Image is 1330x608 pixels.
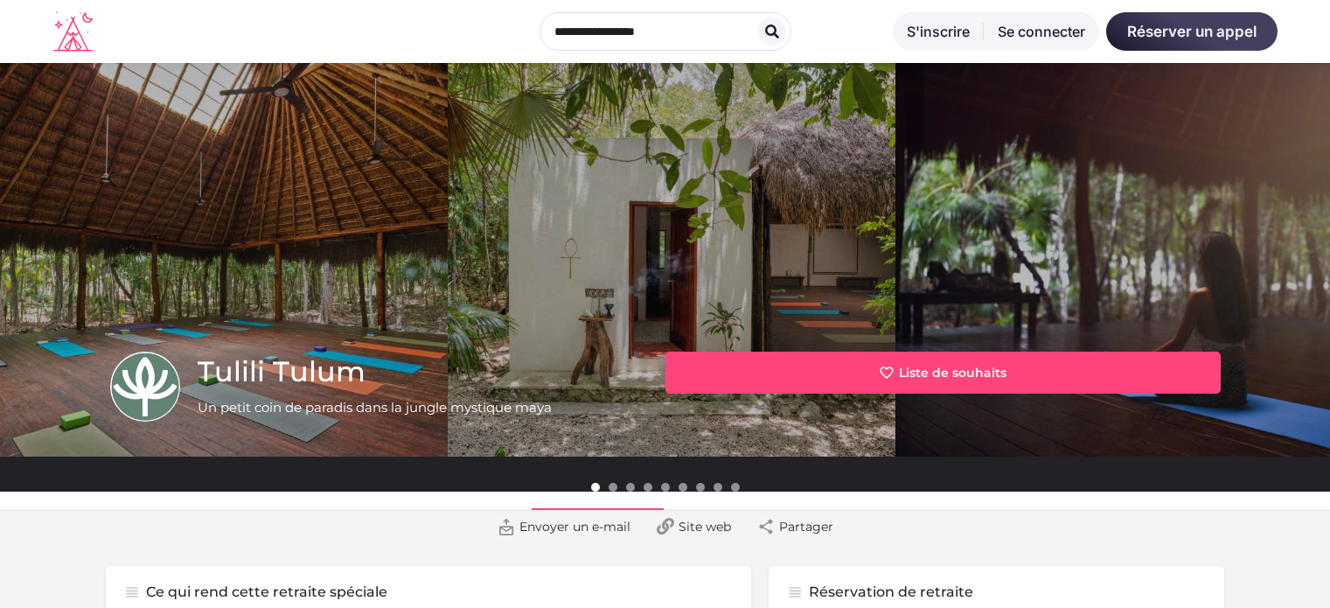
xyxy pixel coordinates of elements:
a: S'inscrire [893,12,984,51]
a: Liste de souhaits [665,352,1221,394]
font: S'inscrire [907,23,970,40]
a: Logo de la liste [110,352,180,422]
a: Réserver un appel [1106,12,1278,51]
font: Se connecter [998,23,1085,40]
font: Site web [679,519,731,535]
a: Image de la galerie d'en-tête [448,63,895,457]
a: Envoyer un e-mail [484,509,644,544]
a: Site web [644,509,744,544]
font: Réservation de retraite [809,584,973,600]
font: Ce qui rend cette retraite spéciale [146,584,387,600]
a: Partager [744,509,846,544]
font: Un petit coin de paradis dans la jungle mystique maya [198,399,552,416]
font: Tulili Tulum [198,354,366,388]
font: Partager [779,519,833,535]
a: Se connecter [984,12,1099,51]
font: Envoyer un e-mail [519,519,630,535]
font: Liste de souhaits [899,365,1006,381]
font: Réserver un appel [1127,23,1257,40]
